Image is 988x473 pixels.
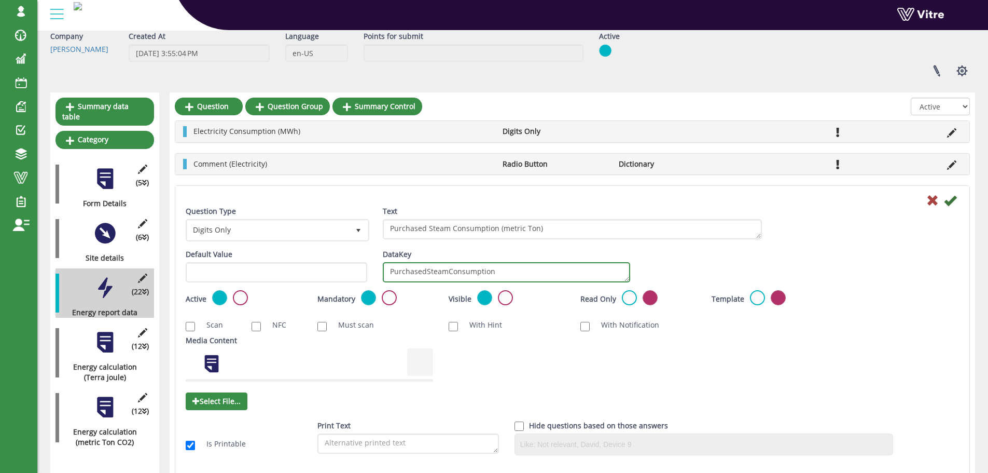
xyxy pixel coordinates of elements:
[529,421,668,431] label: Hide questions based on those answers
[514,422,524,431] input: Hide question based on answer
[712,294,744,304] label: Template
[187,221,349,239] span: Digits Only
[328,320,374,330] label: Must scan
[186,294,206,304] label: Active
[50,31,83,42] label: Company
[196,320,223,330] label: Scan
[497,159,614,169] li: Radio Button
[383,219,762,239] textarea: Purchased Steam Consumption (metric Ton)
[129,31,165,42] label: Created At
[614,159,730,169] li: Dictionary
[132,341,149,352] span: (12 )
[332,98,422,115] a: Summary Control
[175,98,243,115] a: Question
[132,406,149,416] span: (12 )
[252,322,261,331] input: NFC
[132,287,149,297] span: (22 )
[383,249,411,260] label: DataKey
[193,159,267,169] span: Comment (Electricity)
[186,335,237,346] label: Media Content
[459,320,502,330] label: With Hint
[186,249,232,260] label: Default Value
[50,44,108,54] a: [PERSON_NAME]
[74,2,82,10] img: a5b1377f-0224-4781-a1bb-d04eb42a2f7a.jpg
[136,232,149,242] span: (6 )
[591,320,659,330] label: With Notification
[136,178,149,188] span: (5 )
[55,307,146,318] div: Energy report data
[55,253,146,263] div: Site details
[55,427,146,448] div: Energy calculation (metric Ton CO2)
[193,126,300,136] span: Electricity Consumption (MWh)
[580,322,590,331] input: With Notification
[449,322,458,331] input: With Hint
[317,294,355,304] label: Mandatory
[186,322,195,331] input: Scan
[317,322,327,331] input: Must scan
[186,393,247,410] span: Select File...
[317,421,351,431] label: Print Text
[262,320,286,330] label: NFC
[580,294,616,304] label: Read Only
[497,126,614,137] li: Digits Only
[186,206,236,217] label: Question Type
[285,31,319,42] label: Language
[599,31,620,42] label: Active
[518,437,890,452] input: Like: Not relevant, David, Device 9
[186,441,195,450] input: Is Printable
[364,31,423,42] label: Points for submit
[599,44,611,57] img: yes
[383,206,397,217] label: Text
[196,439,246,449] label: Is Printable
[55,131,154,148] a: Category
[449,294,471,304] label: Visible
[383,262,630,282] textarea: PurchasedSteamConsumption
[245,98,330,115] a: Question Group
[349,221,368,239] span: select
[55,198,146,209] div: Form Details
[55,362,146,383] div: Energy calculation (Terra joule)
[55,98,154,126] a: Summary data table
